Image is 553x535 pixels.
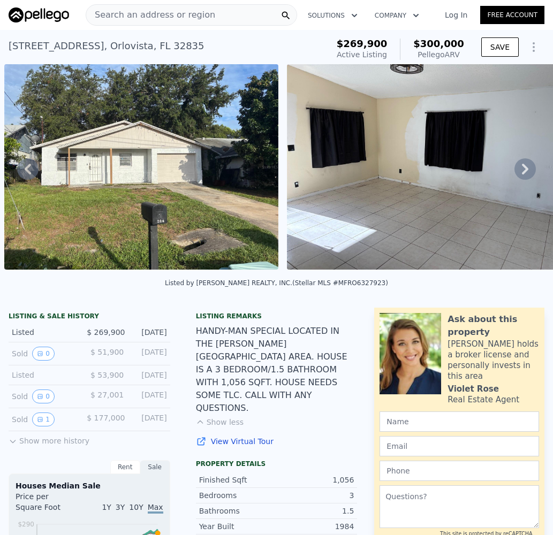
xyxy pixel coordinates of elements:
input: Email [380,436,539,456]
div: Violet Rose [448,384,498,394]
span: $269,900 [337,38,388,49]
div: HANDY-MAN SPECIAL LOCATED IN THE [PERSON_NAME][GEOGRAPHIC_DATA] AREA. HOUSE IS A 3 BEDROOM/1.5 BA... [196,325,358,415]
div: [DATE] [134,412,167,426]
div: 1984 [276,521,354,532]
button: Solutions [299,6,366,25]
div: [PERSON_NAME] holds a broker license and personally invests in this area [448,339,539,381]
input: Name [380,411,539,432]
button: SAVE [481,37,519,57]
div: Sale [140,460,170,474]
button: Show more history [9,431,89,446]
div: [DATE] [132,347,166,361]
img: Pellego [9,7,69,22]
div: Bathrooms [199,506,277,516]
div: 3 [276,490,354,501]
div: Listed [12,370,81,380]
div: Sold [12,412,78,426]
div: Pellego ARV [413,49,464,60]
div: Year Built [199,521,277,532]
a: Log In [432,10,480,20]
div: [STREET_ADDRESS] , Orlovista , FL 32835 [9,39,204,53]
div: Listed by [PERSON_NAME] REALTY, INC. (Stellar MLS #MFRO6327923) [165,279,388,287]
div: [DATE] [132,389,166,403]
div: Houses Median Sale [16,480,163,491]
tspan: $290 [18,521,34,528]
span: Active Listing [337,50,387,59]
span: Search an address or region [86,9,215,21]
div: Listed [12,327,78,338]
span: 10Y [129,503,143,511]
img: Sale: 167154847 Parcel: 47370607 [4,64,278,270]
div: [DATE] [132,370,166,380]
div: [DATE] [134,327,167,338]
button: View historical data [32,412,55,426]
button: Show Options [523,36,544,58]
div: Price per Square Foot [16,491,89,519]
div: 1.5 [276,506,354,516]
span: Max [148,503,163,514]
span: $ 53,900 [90,371,124,379]
span: $ 27,001 [90,391,124,399]
div: Finished Sqft [199,475,277,485]
span: 3Y [116,503,125,511]
div: Sold [12,347,81,361]
input: Phone [380,461,539,481]
div: Ask about this property [448,313,539,339]
span: 1Y [102,503,111,511]
span: $ 269,900 [87,328,125,337]
div: 1,056 [276,475,354,485]
div: Real Estate Agent [448,394,519,405]
a: View Virtual Tour [196,436,358,447]
div: Sold [12,389,81,403]
a: Free Account [480,6,544,24]
button: Company [366,6,428,25]
span: $ 51,900 [90,348,124,356]
button: View historical data [32,347,55,361]
span: $ 177,000 [87,414,125,422]
button: View historical data [32,389,55,403]
div: Property details [196,460,358,468]
button: Show less [196,417,244,427]
div: Bedrooms [199,490,277,501]
div: Listing remarks [196,312,358,320]
div: Rent [110,460,140,474]
div: LISTING & SALE HISTORY [9,312,170,323]
span: $300,000 [413,38,464,49]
